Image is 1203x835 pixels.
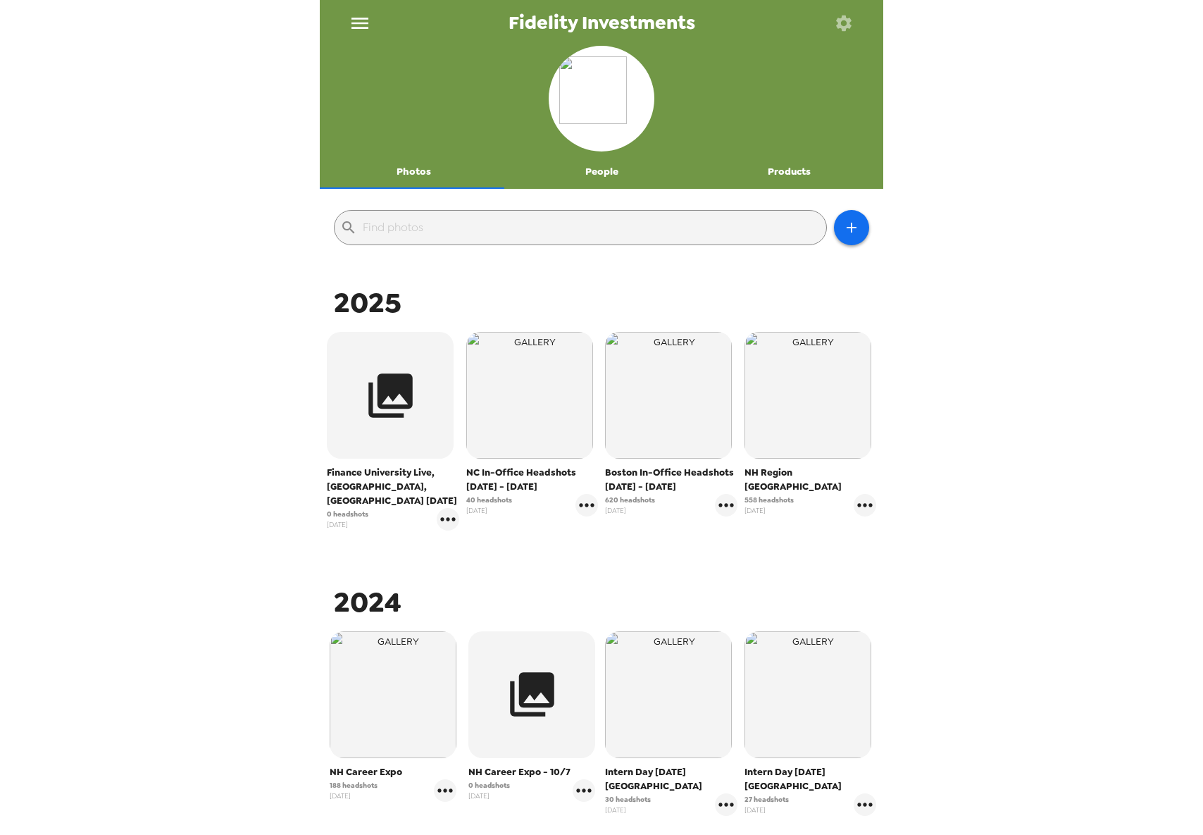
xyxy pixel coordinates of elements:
[575,494,598,517] button: gallery menu
[715,494,737,517] button: gallery menu
[509,13,695,32] span: Fidelity Investments
[573,779,595,802] button: gallery menu
[320,155,508,189] button: Photos
[744,495,794,505] span: 558 headshots
[605,332,732,459] img: gallery
[744,631,871,758] img: gallery
[854,793,876,816] button: gallery menu
[434,779,456,802] button: gallery menu
[466,495,512,505] span: 40 headshots
[695,155,883,189] button: Products
[744,794,789,805] span: 27 headshots
[363,216,821,239] input: Find photos
[744,505,794,516] span: [DATE]
[334,583,401,621] span: 2024
[744,332,871,459] img: gallery
[330,765,456,779] span: NH Career Expo
[605,495,655,505] span: 620 headshots
[605,805,651,815] span: [DATE]
[466,466,599,494] span: NC In-Office Headshots [DATE] - [DATE]
[559,56,644,141] img: org logo
[437,508,459,531] button: gallery menu
[744,805,789,815] span: [DATE]
[327,509,368,519] span: 0 headshots
[327,466,459,508] span: Finance University Live, [GEOGRAPHIC_DATA], [GEOGRAPHIC_DATA] [DATE]
[854,494,876,517] button: gallery menu
[468,780,510,791] span: 0 headshots
[744,466,877,494] span: NH Region [GEOGRAPHIC_DATA]
[715,793,737,816] button: gallery menu
[466,505,512,516] span: [DATE]
[605,505,655,516] span: [DATE]
[468,791,510,801] span: [DATE]
[330,631,456,758] img: gallery
[466,332,593,459] img: gallery
[327,519,368,530] span: [DATE]
[605,631,732,758] img: gallery
[468,765,595,779] span: NH Career Expo - 10/7
[744,765,877,793] span: Intern Day [DATE] [GEOGRAPHIC_DATA]
[330,780,378,791] span: 188 headshots
[605,765,737,793] span: Intern Day [DATE] [GEOGRAPHIC_DATA]
[330,791,378,801] span: [DATE]
[334,284,401,321] span: 2025
[508,155,696,189] button: People
[605,794,651,805] span: 30 headshots
[605,466,737,494] span: Boston In-Office Headshots [DATE] - [DATE]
